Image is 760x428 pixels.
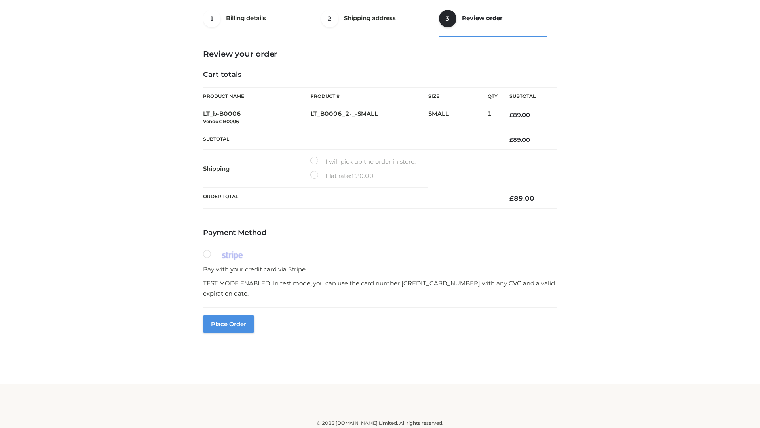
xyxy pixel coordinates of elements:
h4: Payment Method [203,229,557,237]
th: Size [428,88,484,105]
td: LT_b-B0006 [203,105,310,130]
td: 1 [488,105,498,130]
span: £ [509,111,513,118]
bdi: 89.00 [509,194,534,202]
h3: Review your order [203,49,557,59]
bdi: 89.00 [509,136,530,143]
h4: Cart totals [203,71,557,79]
th: Subtotal [498,88,557,105]
td: LT_B0006_2-_-SMALL [310,105,428,130]
div: © 2025 [DOMAIN_NAME] Limited. All rights reserved. [118,419,642,427]
th: Order Total [203,188,498,209]
label: Flat rate: [310,171,374,181]
th: Subtotal [203,130,498,149]
button: Place order [203,315,254,333]
bdi: 20.00 [351,172,374,180]
bdi: 89.00 [509,111,530,118]
label: I will pick up the order in store. [310,157,416,167]
th: Product # [310,87,428,105]
p: TEST MODE ENABLED. In test mode, you can use the card number [CREDIT_CARD_NUMBER] with any CVC an... [203,278,557,298]
span: £ [351,172,355,180]
th: Qty [488,87,498,105]
th: Product Name [203,87,310,105]
th: Shipping [203,150,310,188]
span: £ [509,136,513,143]
span: £ [509,194,514,202]
p: Pay with your credit card via Stripe. [203,264,557,275]
small: Vendor: B0006 [203,118,239,124]
td: SMALL [428,105,488,130]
